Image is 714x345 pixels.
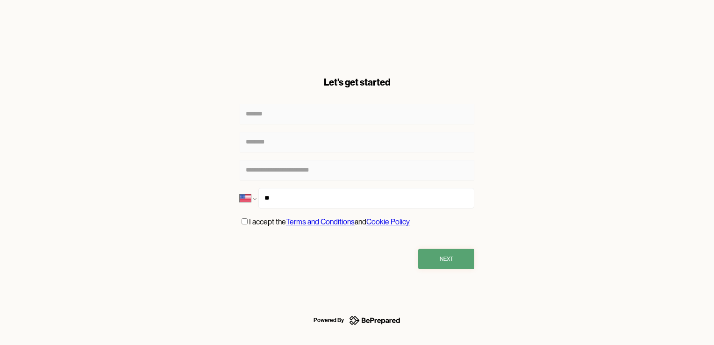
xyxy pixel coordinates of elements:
div: Let's get started [240,76,474,89]
a: Cookie Policy [366,217,410,226]
div: Next [440,254,453,264]
a: Terms and Conditions [286,217,355,226]
p: I accept the and [249,216,410,228]
button: Next [418,249,474,269]
div: Powered By [314,315,344,326]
